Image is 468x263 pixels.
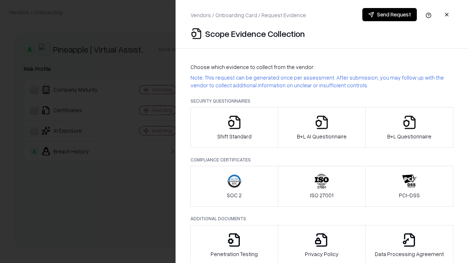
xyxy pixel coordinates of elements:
p: Data Processing Agreement [375,250,444,258]
button: ISO 27001 [278,166,366,207]
p: Compliance Certificates [190,157,453,163]
button: SOC 2 [190,166,278,207]
p: Note: This request can be generated once per assessment. After submission, you may follow up with... [190,74,453,89]
p: Choose which evidence to collect from the vendor: [190,63,453,71]
button: Shift Standard [190,107,278,148]
p: ISO 27001 [310,191,333,199]
button: B+L Questionnaire [365,107,453,148]
p: Penetration Testing [211,250,258,258]
p: Scope Evidence Collection [205,28,305,39]
p: Shift Standard [217,133,252,140]
p: Security Questionnaires [190,98,453,104]
p: Vendors / Onboarding Card / Request Evidence [190,11,306,19]
p: B+L Questionnaire [387,133,431,140]
button: Send Request [362,8,417,21]
p: Additional Documents [190,216,453,222]
p: B+L AI Questionnaire [297,133,347,140]
button: PCI-DSS [365,166,453,207]
p: SOC 2 [227,191,242,199]
p: PCI-DSS [399,191,420,199]
button: B+L AI Questionnaire [278,107,366,148]
p: Privacy Policy [305,250,339,258]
